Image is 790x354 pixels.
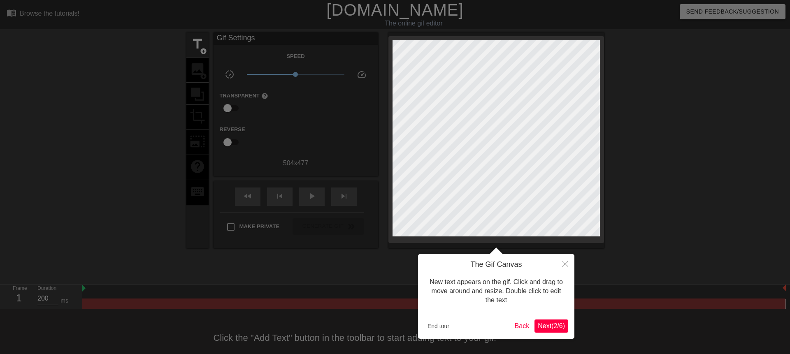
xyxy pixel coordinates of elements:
h4: The Gif Canvas [424,260,568,269]
button: Next [534,319,568,333]
div: New text appears on the gif. Click and drag to move around and resize. Double click to edit the text [424,269,568,313]
span: Next ( 2 / 6 ) [538,322,565,329]
button: Close [556,254,574,273]
button: Back [511,319,533,333]
button: End tour [424,320,453,332]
